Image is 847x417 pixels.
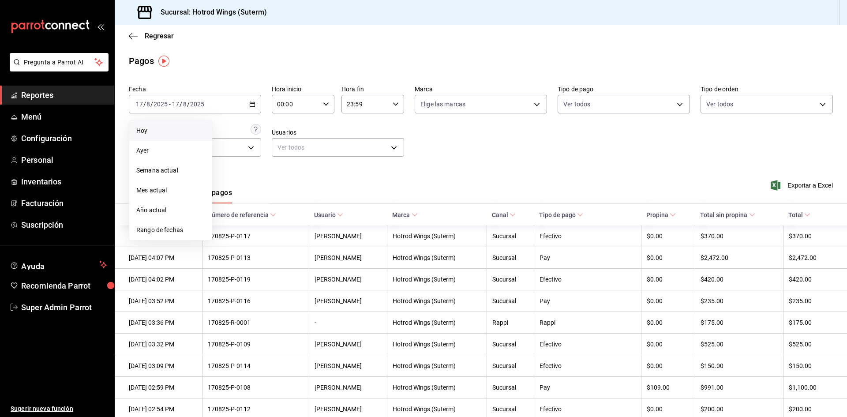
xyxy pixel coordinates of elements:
div: Hotrod Wings (Suterm) [393,297,481,304]
div: $235.00 [789,297,833,304]
div: Rappi [540,319,636,326]
div: $2,472.00 [789,254,833,261]
span: Hoy [136,126,205,135]
div: $150.00 [701,362,777,369]
div: Efectivo [540,276,636,283]
div: [PERSON_NAME] [315,297,382,304]
div: $370.00 [701,233,777,240]
div: $370.00 [789,233,833,240]
div: $0.00 [647,406,690,413]
div: Pay [540,254,636,261]
span: Total [788,211,810,218]
div: $420.00 [701,276,777,283]
div: Pay [540,384,636,391]
div: Hotrod Wings (Suterm) [393,384,481,391]
div: [DATE] 02:54 PM [129,406,197,413]
div: Pay [540,297,636,304]
span: Recomienda Parrot [21,280,107,292]
div: Efectivo [540,341,636,348]
div: Hotrod Wings (Suterm) [393,341,481,348]
div: $200.00 [701,406,777,413]
div: $109.00 [647,384,690,391]
div: $0.00 [647,319,690,326]
div: 170825-P-0109 [208,341,304,348]
div: $525.00 [789,341,833,348]
h3: Sucursal: Hotrod Wings (Suterm) [154,7,267,18]
span: Marca [392,211,417,218]
button: Exportar a Excel [772,180,833,191]
div: $150.00 [789,362,833,369]
span: Semana actual [136,166,205,175]
div: $235.00 [701,297,777,304]
span: Regresar [145,32,174,40]
div: $2,472.00 [701,254,777,261]
div: Efectivo [540,362,636,369]
div: 170825-P-0108 [208,384,304,391]
div: 170825-R-0001 [208,319,304,326]
span: / [150,101,153,108]
span: Configuración [21,132,107,144]
span: Rango de fechas [136,225,205,235]
div: [DATE] 02:59 PM [129,384,197,391]
span: Tipo de pago [539,211,583,218]
div: $0.00 [647,341,690,348]
button: Pregunta a Parrot AI [10,53,109,71]
span: Super Admin Parrot [21,301,107,313]
div: Efectivo [540,406,636,413]
div: - [315,319,382,326]
label: Hora inicio [272,86,334,92]
label: Hora fin [341,86,404,92]
div: [DATE] 04:07 PM [129,254,197,261]
span: Sugerir nueva función [11,404,107,413]
span: / [143,101,146,108]
span: Ver todos [563,100,590,109]
span: Pregunta a Parrot AI [24,58,95,67]
span: Menú [21,111,107,123]
div: Hotrod Wings (Suterm) [393,233,481,240]
div: $200.00 [789,406,833,413]
div: $0.00 [647,276,690,283]
span: Canal [492,211,516,218]
label: Marca [415,86,547,92]
div: $0.00 [647,362,690,369]
div: Sucursal [492,406,528,413]
span: Total sin propina [700,211,755,218]
div: Hotrod Wings (Suterm) [393,406,481,413]
span: Reportes [21,89,107,101]
input: ---- [153,101,168,108]
div: Sucursal [492,297,528,304]
span: Número de referencia [207,211,276,218]
div: Sucursal [492,362,528,369]
div: 170825-P-0112 [208,406,304,413]
div: Ver todos [272,138,404,157]
div: Pagos [129,54,154,68]
input: -- [135,101,143,108]
div: 170825-P-0116 [208,297,304,304]
label: Tipo de pago [558,86,690,92]
label: Tipo de orden [701,86,833,92]
a: Pregunta a Parrot AI [6,64,109,73]
span: Año actual [136,206,205,215]
button: Tooltip marker [158,56,169,67]
div: $1,100.00 [789,384,833,391]
span: Ayuda [21,259,96,270]
div: [PERSON_NAME] [315,233,382,240]
span: Ayer [136,146,205,155]
input: -- [172,101,180,108]
div: 170825-P-0113 [208,254,304,261]
div: Efectivo [540,233,636,240]
div: $0.00 [647,297,690,304]
div: [PERSON_NAME] [315,362,382,369]
div: 170825-P-0114 [208,362,304,369]
span: Elige las marcas [420,100,465,109]
div: $0.00 [647,233,690,240]
div: Sucursal [492,341,528,348]
span: / [180,101,182,108]
span: - [169,101,171,108]
button: open_drawer_menu [97,23,104,30]
div: $525.00 [701,341,777,348]
input: -- [183,101,187,108]
div: Hotrod Wings (Suterm) [393,362,481,369]
div: $175.00 [789,319,833,326]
